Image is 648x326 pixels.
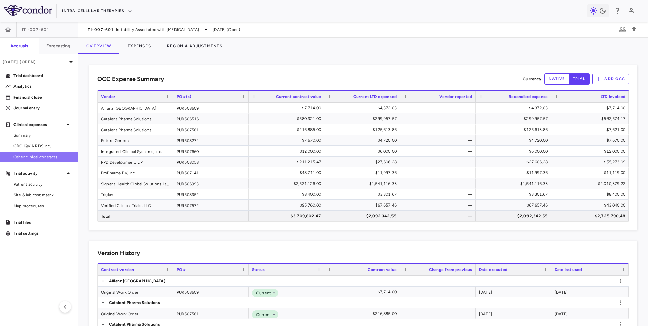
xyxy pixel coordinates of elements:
[353,94,397,99] span: Current LTD expensed
[255,200,321,211] div: $95,760.00
[173,113,249,124] div: PUR506516
[330,308,397,319] div: $216,885.00
[555,267,582,272] span: Date last used
[330,178,397,189] div: $1,541,116.33
[569,73,590,85] button: trial
[159,38,231,54] button: Recon & Adjustments
[98,178,173,189] div: Signant Health Global Solutions Ltd. - [GEOGRAPHIC_DATA]
[173,167,249,178] div: PUR507141
[13,230,72,236] p: Trial settings
[255,178,321,189] div: $2,521,126.00
[406,124,472,135] div: —
[482,200,548,211] div: $67,657.46
[13,73,72,79] p: Trial dashboard
[479,267,507,272] span: Date executed
[173,146,249,156] div: PUR507660
[3,59,67,65] p: [DATE] (Open)
[119,38,159,54] button: Expenses
[253,290,271,296] span: Current
[255,211,321,221] div: $3,709,802.47
[173,103,249,113] div: PUR508609
[13,132,72,138] span: Summary
[97,249,140,258] h6: Version History
[482,178,548,189] div: $1,541,116.33
[330,200,397,211] div: $67,657.46
[601,94,625,99] span: LTD invoiced
[557,157,625,167] div: $55,273.09
[557,103,625,113] div: $7,714.00
[98,157,173,167] div: PPD Development, L.P.
[406,287,472,297] div: —
[252,267,265,272] span: Status
[557,124,625,135] div: $7,621.00
[557,189,625,200] div: $8,400.00
[98,308,173,319] div: Original Work Order
[13,154,72,160] span: Other clinical contracts
[173,135,249,145] div: PUR508274
[406,157,472,167] div: —
[482,211,548,221] div: $2,092,342.55
[13,203,72,209] span: Map procedures
[406,189,472,200] div: —
[406,200,472,211] div: —
[482,157,548,167] div: $27,606.28
[98,103,173,113] div: Allianz [GEOGRAPHIC_DATA]
[62,6,132,17] button: Intra-Cellular Therapies
[557,113,625,124] div: $562,574.17
[98,146,173,156] div: Integrated Clinical Systems, Inc.
[330,135,397,146] div: $4,720.00
[13,94,72,100] p: Financial close
[213,27,240,33] span: [DATE] (Open)
[22,27,49,32] span: ITI-007-601
[330,113,397,124] div: $299,957.57
[177,267,186,272] span: PO #
[98,287,173,297] div: Original Work Order
[97,75,164,84] h6: OCC Expense Summary
[173,178,249,189] div: PUR506993
[482,113,548,124] div: $299,957.57
[177,94,191,99] span: PO #(s)
[368,267,397,272] span: Contract value
[482,135,548,146] div: $4,720.00
[13,170,64,176] p: Trial activity
[544,73,569,85] button: native
[255,124,321,135] div: $216,885.00
[406,103,472,113] div: —
[98,135,173,145] div: Future Generali
[406,178,472,189] div: —
[46,43,71,49] h6: Forecasting
[13,121,64,128] p: Clinical expenses
[476,287,551,297] div: [DATE]
[429,267,472,272] span: Change from previous
[98,200,173,210] div: Verified Clinical Trials, LLC
[173,287,249,297] div: PUR508609
[330,287,397,297] div: $7,714.00
[557,178,625,189] div: $2,010,379.22
[98,211,173,221] div: Total
[276,94,321,99] span: Current contract value
[557,135,625,146] div: $7,670.00
[482,167,548,178] div: $11,997.36
[173,200,249,210] div: PUR507572
[482,124,548,135] div: $125,613.86
[476,308,551,319] div: [DATE]
[406,113,472,124] div: —
[551,308,629,319] div: [DATE]
[482,103,548,113] div: $4,372.03
[13,181,72,187] span: Patient activity
[330,189,397,200] div: $3,301.67
[116,27,199,33] span: Irritability Associated with [MEDICAL_DATA]
[98,124,173,135] div: Catalent Pharma Solutions
[330,211,397,221] div: $2,092,342.55
[406,167,472,178] div: —
[109,300,160,306] p: Catalent Pharma Solutions
[255,167,321,178] div: $48,711.00
[78,38,119,54] button: Overview
[439,94,472,99] span: Vendor reported
[255,103,321,113] div: $7,714.00
[86,27,113,32] span: ITI-007-601
[557,211,625,221] div: $2,725,790.48
[330,167,397,178] div: $11,997.36
[98,189,173,199] div: Triglav
[255,189,321,200] div: $8,400.00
